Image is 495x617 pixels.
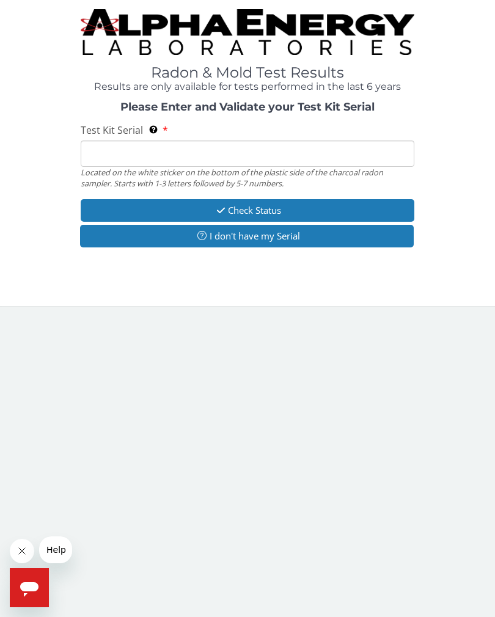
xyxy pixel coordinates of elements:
[120,100,375,114] strong: Please Enter and Validate your Test Kit Serial
[81,167,414,189] div: Located on the white sticker on the bottom of the plastic side of the charcoal radon sampler. Sta...
[10,539,34,563] iframe: Close message
[81,199,414,222] button: Check Status
[10,568,49,607] iframe: Button to launch messaging window
[81,65,414,81] h1: Radon & Mold Test Results
[81,123,143,137] span: Test Kit Serial
[39,536,72,563] iframe: Message from company
[81,81,414,92] h4: Results are only available for tests performed in the last 6 years
[81,9,414,55] img: TightCrop.jpg
[80,225,414,247] button: I don't have my Serial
